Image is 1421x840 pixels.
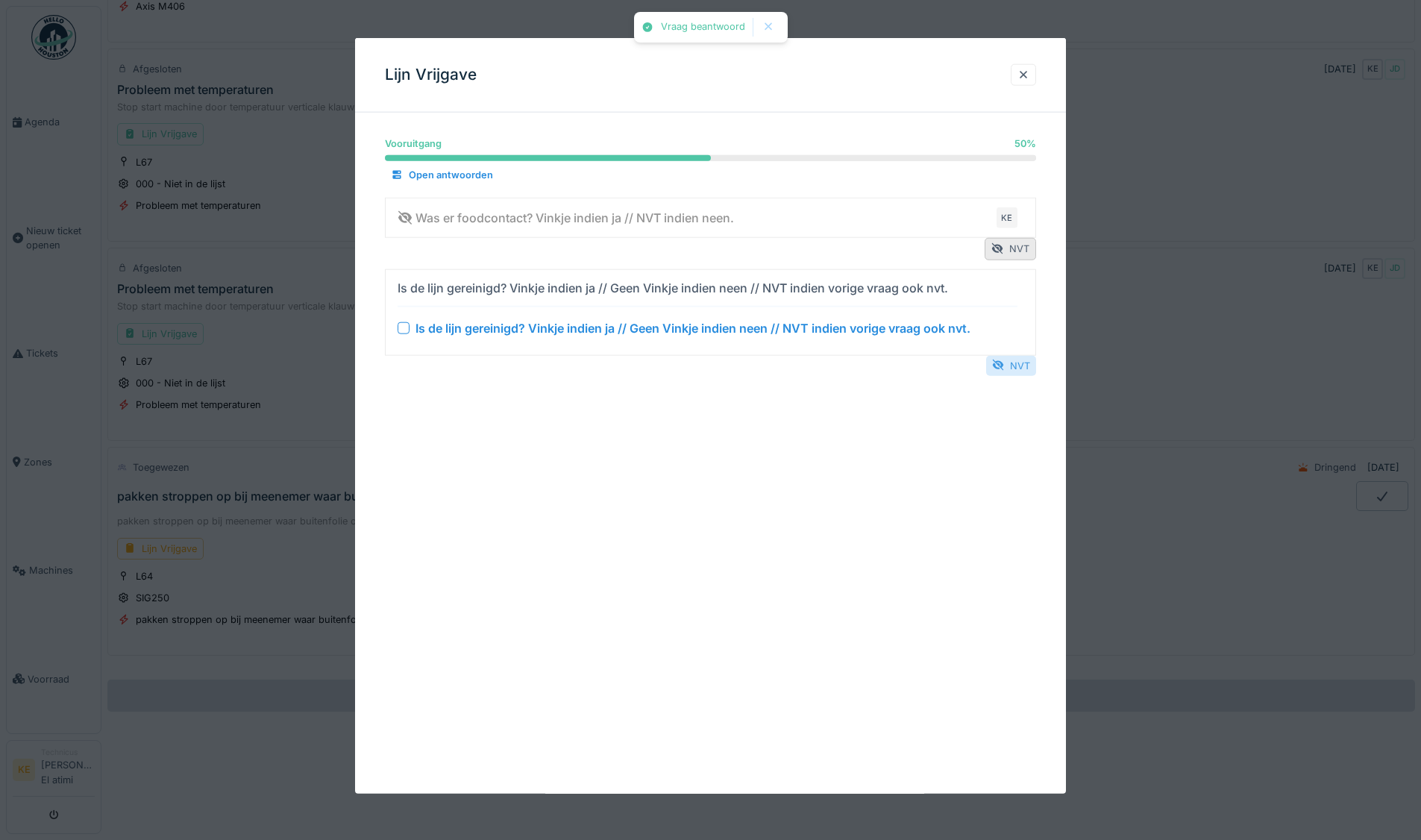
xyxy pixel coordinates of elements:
[985,238,1036,260] div: NVT
[385,165,499,185] div: Open antwoorden
[385,155,1036,161] progress: 50 %
[392,275,1029,348] summary: Is de lijn gereinigd? Vinkje indien ja // Geen Vinkje indien neen // NVT indien vorige vraag ook ...
[398,278,948,296] div: Is de lijn gereinigd? Vinkje indien ja // Geen Vinkje indien neen // NVT indien vorige vraag ook ...
[385,137,442,151] div: Vooruitgang
[398,209,734,227] div: Was er foodcontact? Vinkje indien ja // NVT indien neen.
[661,21,745,34] div: Vraag beantwoord
[986,355,1036,375] div: NVT
[1014,137,1036,151] div: 50 %
[415,319,970,336] div: Is de lijn gereinigd? Vinkje indien ja // Geen Vinkje indien neen // NVT indien vorige vraag ook ...
[392,204,1029,231] summary: Was er foodcontact? Vinkje indien ja // NVT indien neen.KE
[997,207,1017,228] div: KE
[385,66,477,84] h3: Lijn Vrijgave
